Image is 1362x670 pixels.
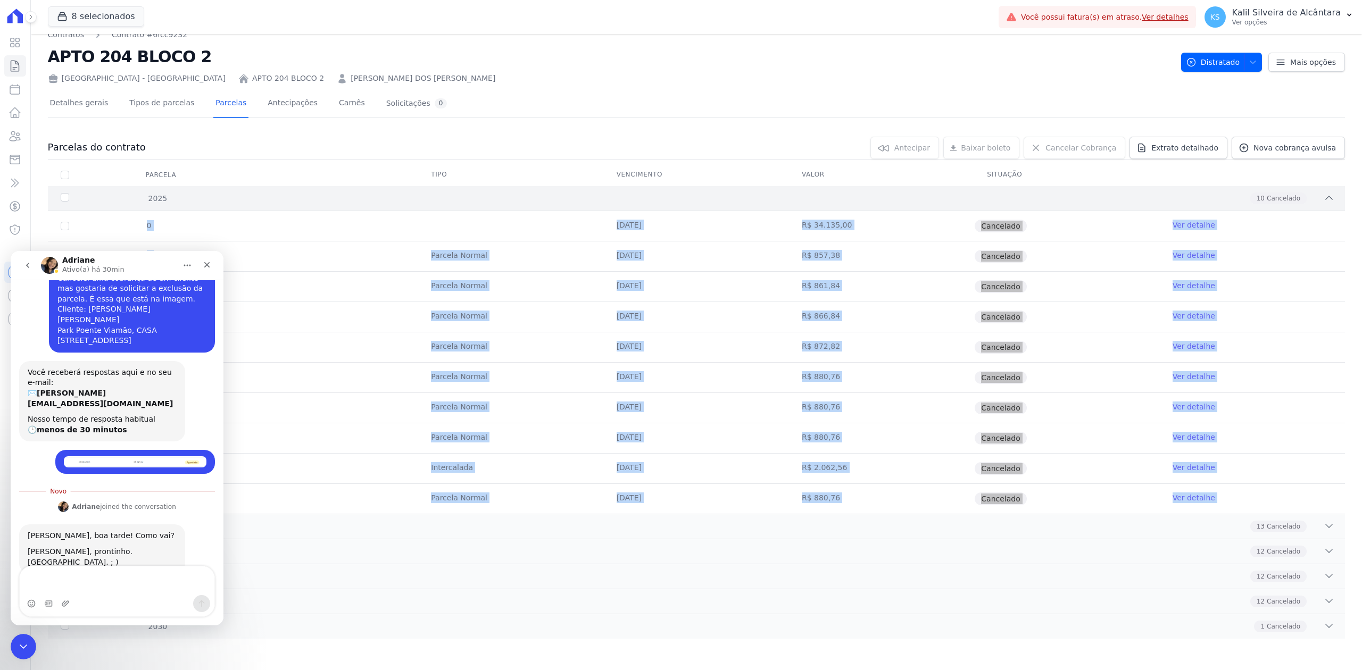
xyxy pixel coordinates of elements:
[604,164,789,186] th: Vencimento
[604,484,789,514] td: [DATE]
[418,423,603,453] td: Parcela Normal
[61,252,89,259] b: Adriane
[337,90,367,118] a: Carnês
[1186,53,1240,72] span: Distratado
[975,432,1026,445] span: Cancelado
[1267,572,1300,581] span: Cancelado
[975,401,1026,414] span: Cancelado
[1232,7,1341,18] p: Kalil Silveira de Alcântara
[1257,194,1265,203] span: 10
[1173,311,1215,321] a: Ver detalhe
[1142,13,1189,21] a: Ver detalhes
[146,221,152,230] span: 0
[133,164,189,186] div: Parcela
[17,296,166,316] div: [PERSON_NAME], prontinho. [GEOGRAPHIC_DATA]. ; )
[418,272,603,301] td: Parcela Normal
[11,634,36,659] iframe: Intercom live chat
[418,332,603,362] td: Parcela Normal
[1267,522,1300,531] span: Cancelado
[789,393,974,423] td: R$ 880,76
[1253,143,1336,153] span: Nova cobrança avulsa
[975,492,1026,505] span: Cancelado
[975,220,1026,232] span: Cancelado
[789,423,974,453] td: R$ 880,76
[16,348,25,357] button: Selecionador de Emoji
[34,348,42,357] button: Selecionador de GIF
[418,241,603,271] td: Parcela Normal
[148,193,168,204] span: 2025
[48,29,188,40] nav: Breadcrumb
[1173,220,1215,230] a: Ver detalhe
[1267,547,1300,556] span: Cancelado
[1173,432,1215,442] a: Ver detalhe
[1151,143,1218,153] span: Extrato detalhado
[127,90,196,118] a: Tipos de parcelas
[1130,137,1227,159] a: Extrato detalhado
[418,484,603,514] td: Parcela Normal
[604,302,789,332] td: [DATE]
[789,484,974,514] td: R$ 880,76
[1232,18,1341,27] p: Ver opções
[1173,401,1215,412] a: Ver detalhe
[213,90,248,118] a: Parcelas
[975,371,1026,384] span: Cancelado
[1267,597,1300,606] span: Cancelado
[48,29,1173,40] nav: Breadcrumb
[351,73,495,84] a: [PERSON_NAME] DOS [PERSON_NAME]
[252,73,324,84] a: APTO 204 BLOCO 2
[48,6,144,27] button: 8 selecionados
[1257,597,1265,606] span: 12
[1267,622,1300,631] span: Cancelado
[789,211,974,241] td: R$ 34.135,00
[1210,13,1220,21] span: KS
[604,332,789,362] td: [DATE]
[418,454,603,483] td: Intercalada
[604,211,789,241] td: [DATE]
[112,29,187,40] a: Contrato #6fcc9232
[61,251,165,261] div: joined the conversation
[386,98,447,108] div: Solicitações
[789,363,974,392] td: R$ 880,76
[9,273,204,346] div: Adriane diz…
[265,90,320,118] a: Antecipações
[1173,341,1215,351] a: Ver detalhe
[61,222,69,230] input: Só é possível selecionar pagamentos em aberto
[974,164,1159,186] th: Situação
[418,302,603,332] td: Parcela Normal
[604,241,789,271] td: [DATE]
[1290,57,1336,68] span: Mais opções
[1173,492,1215,503] a: Ver detalhe
[604,454,789,483] td: [DATE]
[1021,12,1189,23] span: Você possui fatura(s) em atraso.
[418,363,603,392] td: Parcela Normal
[51,348,59,357] button: Upload do anexo
[1257,572,1265,581] span: 12
[789,241,974,271] td: R$ 857,38
[182,344,200,361] button: Enviar uma mensagem
[789,454,974,483] td: R$ 2.062,56
[789,332,974,362] td: R$ 872,82
[604,393,789,423] td: [DATE]
[1173,462,1215,473] a: Ver detalhe
[1173,280,1215,291] a: Ver detalhe
[418,164,603,186] th: Tipo
[9,273,175,323] div: [PERSON_NAME], boa tarde! Como vai?[PERSON_NAME], prontinho. [GEOGRAPHIC_DATA]. ; )Adriane • Há 3...
[975,250,1026,263] span: Cancelado
[48,29,84,40] a: Contratos
[418,393,603,423] td: Parcela Normal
